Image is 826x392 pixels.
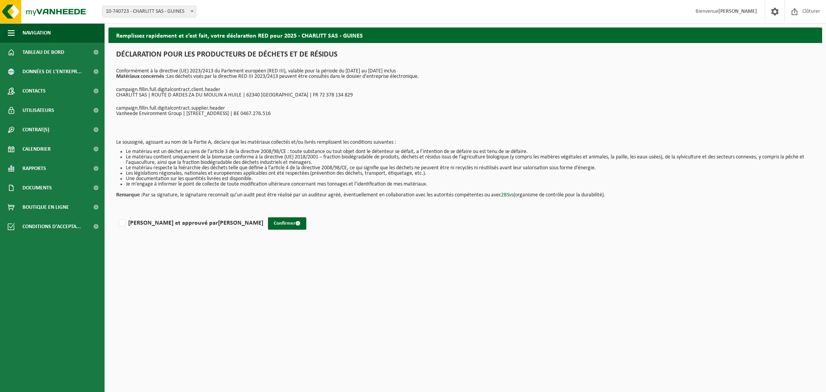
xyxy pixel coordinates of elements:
[22,81,46,101] span: Contacts
[22,62,82,81] span: Données de l'entrepr...
[22,159,46,178] span: Rapports
[22,217,81,236] span: Conditions d'accepta...
[22,101,54,120] span: Utilisateurs
[116,51,814,63] h1: DÉCLARATION POUR LES PRODUCTEURS DE DÉCHETS ET DE RÉSIDUS
[22,139,51,159] span: Calendrier
[218,220,263,226] strong: [PERSON_NAME]
[22,178,52,198] span: Documents
[116,106,814,111] p: campaign.fillin.full.digitalcontract.supplier.header
[116,187,814,198] p: Par sa signature, le signataire reconnaît qu’un audit peut être réalisé par un auditeur agréé, év...
[117,217,263,229] label: [PERSON_NAME] et approuvé par
[116,140,814,145] p: Le soussigné, agissant au nom de la Partie A, déclare que les matériaux collectés et/ou livrés re...
[718,9,757,14] strong: [PERSON_NAME]
[116,87,814,93] p: campaign.fillin.full.digitalcontract.client.header
[108,28,822,43] h2: Remplissez rapidement et c’est fait, votre déclaration RED pour 2025 - CHARLITT SAS - GUINES
[22,198,69,217] span: Boutique en ligne
[116,192,143,198] strong: Remarque :
[126,176,814,182] li: Une documentation sur les quantités livrées est disponible.
[116,111,814,117] p: Vanheede Environment Group | [STREET_ADDRESS] | BE 0467.276.516
[126,155,814,165] li: Le matériau contient uniquement de la biomasse conforme à la directive (UE) 2018/2001 – fraction ...
[126,171,814,176] li: Les législations régionales, nationales et européennes applicables ont été respectées (prévention...
[116,93,814,98] p: CHARLITT SAS | ROUTE D ARDES ZA DU MOULIN A HUILE | 62340 [GEOGRAPHIC_DATA] | FR 72 378 134 829
[22,120,49,139] span: Contrat(s)
[22,43,64,62] span: Tableau de bord
[116,74,167,79] strong: Matériaux concernés :
[116,69,814,79] p: Conformément à la directive (UE) 2023/2413 du Parlement européen (RED III), valable pour la pério...
[102,6,196,17] span: 10-740723 - CHARLITT SAS - GUINES
[126,149,814,155] li: Le matériau est un déchet au sens de l’article 3 de la directive 2008/98/CE : toute substance ou ...
[103,6,196,17] span: 10-740723 - CHARLITT SAS - GUINES
[501,192,513,198] a: 2BSvs
[126,182,814,187] li: Je m’engage à informer le point de collecte de toute modification ultérieure concernant mes tonna...
[22,23,51,43] span: Navigation
[126,165,814,171] li: Le matériau respecte la hiérarchie des déchets telle que définie à l’article 4 de la directive 20...
[268,217,306,230] button: Confirmer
